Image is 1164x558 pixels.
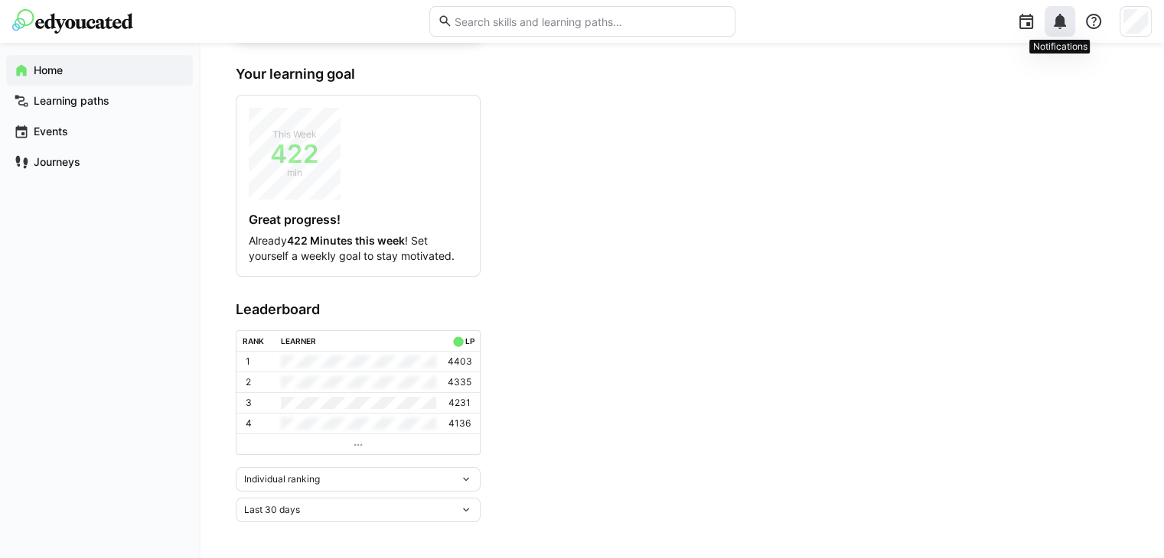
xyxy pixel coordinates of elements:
[465,336,474,346] div: LP
[249,233,468,264] p: Already ! Set yourself a weekly goal to stay motivated.
[244,473,320,485] span: Individual ranking
[244,504,300,516] span: Last 30 days
[1029,40,1090,54] div: Notifications
[287,234,405,247] strong: 422 Minutes this week
[448,355,472,368] p: 4403
[448,376,471,388] p: 4335
[246,376,251,388] p: 2
[448,397,471,409] p: 4231
[448,417,471,430] p: 4136
[281,336,316,346] div: Learner
[249,212,468,227] h4: Great progress!
[243,336,264,346] div: Rank
[246,355,250,368] p: 1
[236,66,481,83] h3: Your learning goal
[452,15,726,28] input: Search skills and learning paths…
[236,301,481,318] h3: Leaderboard
[246,397,252,409] p: 3
[246,417,252,430] p: 4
